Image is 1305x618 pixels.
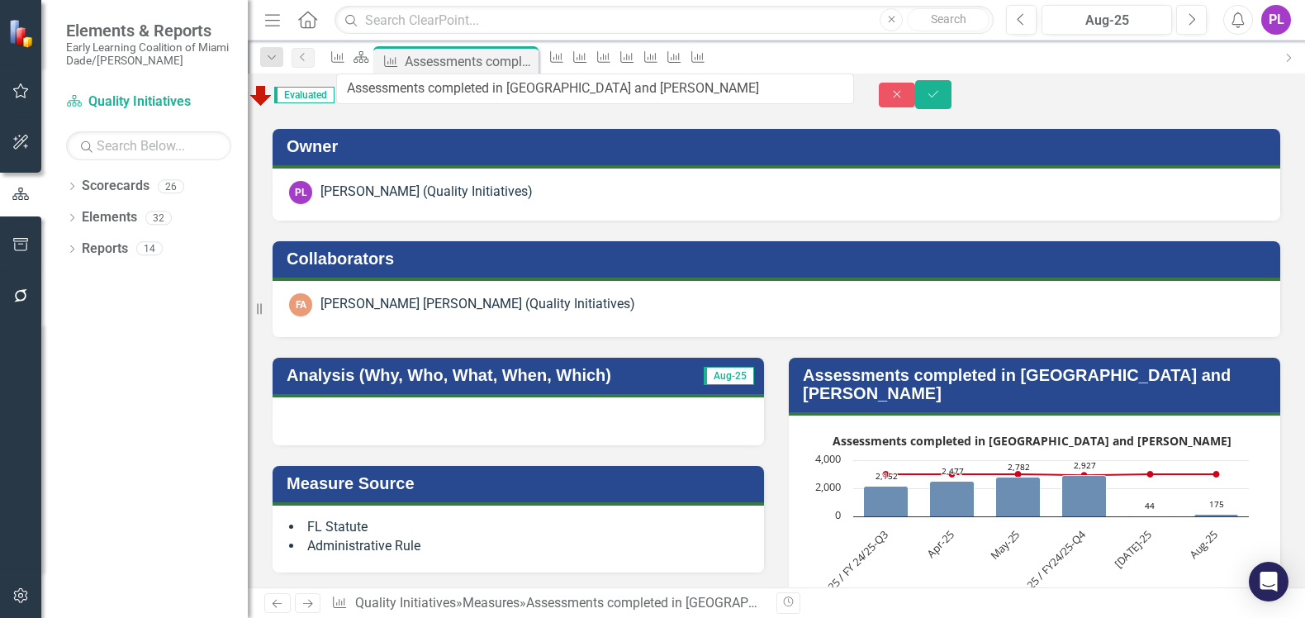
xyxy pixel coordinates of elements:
[949,471,956,478] path: Apr-25, 3,000. Benchmark: Total # of Assessments Required .
[1008,461,1030,473] text: 2,782
[287,366,691,384] h3: Analysis (Why, Who, What, When, Which)
[307,538,420,554] span: Administrative Rule
[1249,562,1288,601] div: Open Intercom Messenger
[320,183,533,202] div: [PERSON_NAME] (Quality Initiatives)
[1042,5,1172,35] button: Aug-25
[145,211,172,225] div: 32
[248,82,274,108] img: Below Plan
[1145,500,1155,511] text: 44
[289,293,312,316] div: FA
[1194,514,1239,516] path: Aug-25, 175. Total # of assessments completed (FYTD).
[287,250,1272,268] h3: Collaborators
[864,475,1239,516] g: Total # of assessments completed (FYTD), series 1 of 2. Bar series with 6 bars.
[1261,5,1291,35] button: PL
[942,465,964,477] text: 2,477
[987,527,1023,563] text: May-25
[815,479,841,494] text: 2,000
[864,486,909,516] path: Mar-25 / FY 24/25-Q3, 2,152. Total # of assessments completed (FYTD).
[833,433,1231,449] text: Assessments completed in [GEOGRAPHIC_DATA] and [PERSON_NAME]
[307,519,368,535] span: FL Statute
[66,131,231,160] input: Search Below...
[1074,459,1096,471] text: 2,927
[1111,527,1155,571] text: [DATE]-25
[808,527,890,610] text: Mar-25 / FY 24/25-Q3
[1186,527,1221,562] text: Aug-25
[930,481,975,516] path: Apr-25, 2,477. Total # of assessments completed (FYTD).
[158,179,184,193] div: 26
[815,451,841,466] text: 4,000
[1047,11,1166,31] div: Aug-25
[355,595,456,611] a: Quality Initiatives
[923,527,956,560] text: Apr-25
[907,8,989,31] button: Search
[931,12,966,26] span: Search
[1209,498,1224,510] text: 175
[335,6,994,35] input: Search ClearPoint...
[274,87,335,103] span: Evaluated
[996,477,1041,516] path: May-25, 2,782. Total # of assessments completed (FYTD).
[1147,471,1154,478] path: Jul-25, 3,000. Benchmark: Total # of Assessments Required .
[704,367,754,385] span: Aug-25
[463,595,520,611] a: Measures
[289,181,312,204] div: PL
[66,40,231,68] small: Early Learning Coalition of Miami Dade/[PERSON_NAME]
[82,208,137,227] a: Elements
[287,474,756,492] h3: Measure Source
[1062,475,1107,516] path: Jun-25 / FY24/25-Q4, 2,927. Total # of assessments completed (FYTD).
[803,366,1272,402] h3: Assessments completed in [GEOGRAPHIC_DATA] and [PERSON_NAME]
[336,74,854,104] input: This field is required
[1213,471,1220,478] path: Aug-25, 3,000. Benchmark: Total # of Assessments Required .
[1009,526,1089,606] text: Jun-25 / FY24/25-Q4
[1081,472,1088,478] path: Jun-25 / FY24/25-Q4, 2,927. Benchmark: Total # of Assessments Required .
[876,470,898,482] text: 2,152
[66,21,231,40] span: Elements & Reports
[320,295,635,314] div: [PERSON_NAME] [PERSON_NAME] (Quality Initiatives)
[835,507,841,522] text: 0
[405,51,534,72] div: Assessments completed in [GEOGRAPHIC_DATA] and [PERSON_NAME]
[1128,516,1171,516] path: Jul-25, 44. Total # of assessments completed (FYTD).
[82,240,128,259] a: Reports
[66,93,231,112] a: Quality Initiatives
[136,242,163,256] div: 14
[82,177,149,196] a: Scorecards
[526,595,938,611] div: Assessments completed in [GEOGRAPHIC_DATA] and [PERSON_NAME]
[1015,471,1022,478] path: May-25, 3,000. Benchmark: Total # of Assessments Required .
[331,594,764,613] div: » »
[287,137,1272,155] h3: Owner
[8,18,37,47] img: ClearPoint Strategy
